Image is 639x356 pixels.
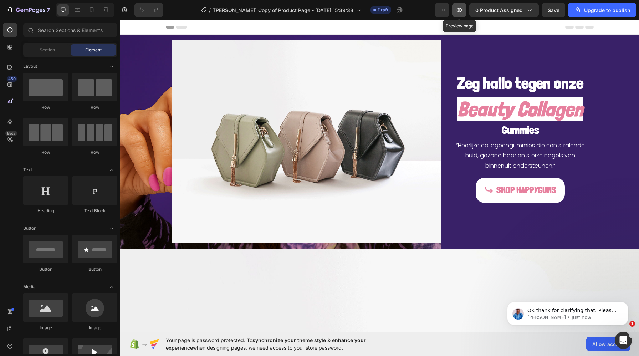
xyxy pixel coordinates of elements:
[72,104,117,111] div: Row
[23,208,68,214] div: Heading
[7,76,17,82] div: 450
[5,131,17,136] div: Beta
[120,20,639,332] iframe: Design area
[615,332,632,349] iframe: Intercom live chat
[106,61,117,72] span: Toggle open
[23,23,117,37] input: Search Sections & Elements
[106,281,117,293] span: Toggle open
[337,77,463,101] i: Beauty Collagen
[333,52,468,75] h2: Zeg hallo tegen onze
[23,225,36,232] span: Button
[166,337,366,351] span: synchronize your theme style & enhance your experience
[629,321,635,327] span: 1
[542,3,565,17] button: Save
[496,287,639,337] iframe: Intercom notifications message
[376,162,436,179] p: SHOP HAPPYGUMS
[106,223,117,234] span: Toggle open
[475,6,523,14] span: 0 product assigned
[23,284,36,290] span: Media
[23,266,68,273] div: Button
[23,167,32,173] span: Text
[72,208,117,214] div: Text Block
[469,3,539,17] button: 0 product assigned
[3,3,53,17] button: 7
[23,104,68,111] div: Row
[85,47,102,53] span: Element
[212,6,353,14] span: [[PERSON_NAME]] Copy of Product Page - [DATE] 15:39:38
[568,3,636,17] button: Upgrade to publish
[574,6,630,14] div: Upgrade to publish
[47,6,50,14] p: 7
[72,325,117,331] div: Image
[548,7,559,13] span: Save
[72,149,117,156] div: Row
[166,336,394,351] span: Your page is password protected. To when designing pages, we need access to your store password.
[23,63,37,70] span: Layout
[382,103,419,116] span: Gummies
[72,266,117,273] div: Button
[378,7,388,13] span: Draft
[592,340,624,348] span: Allow access
[23,325,68,331] div: Image
[134,3,163,17] div: Undo/Redo
[356,158,445,183] button: <p>SHOP HAPPYGUMS</p>
[209,6,211,14] span: /
[106,164,117,176] span: Toggle open
[333,121,467,151] p: “Heerlijke collageengummies die een stralende huid, gezond haar en sterke nagels van binnenuit on...
[40,47,55,53] span: Section
[586,337,630,351] button: Allow access
[51,20,321,223] img: image_demo.jpg
[23,149,68,156] div: Row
